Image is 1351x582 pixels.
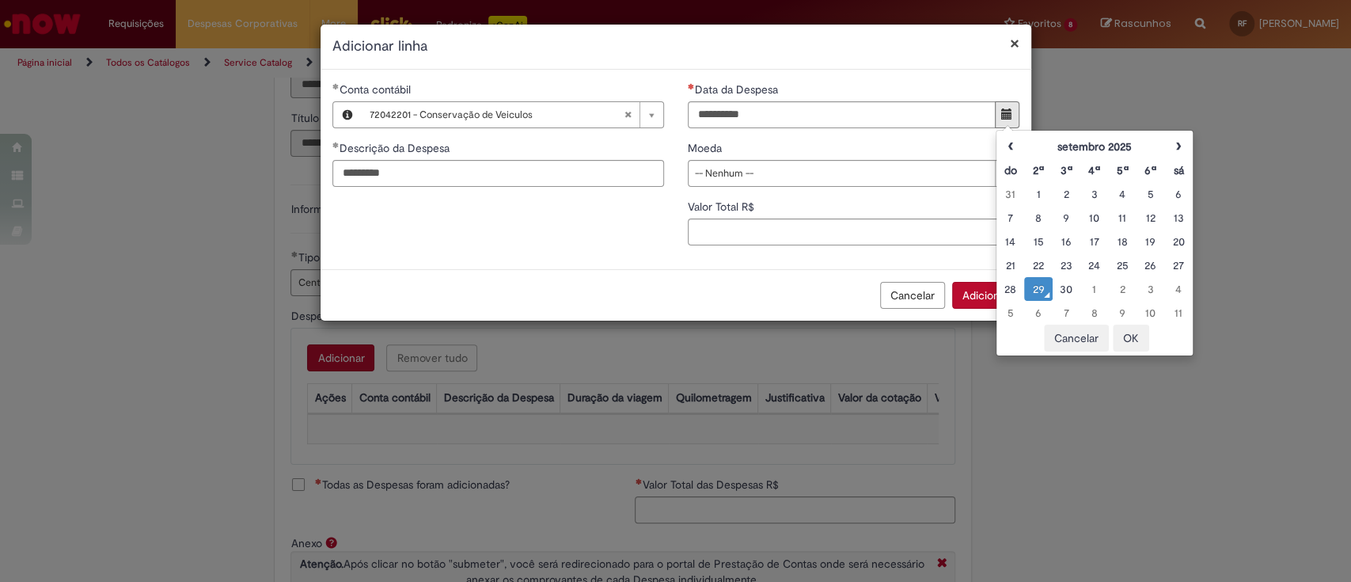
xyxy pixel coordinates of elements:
span: Descrição da Despesa [340,141,453,155]
div: 06 September 2025 Saturday [1168,186,1188,202]
div: 28 September 2025 Sunday [1000,281,1020,297]
th: Quinta-feira [1108,158,1136,182]
div: 26 September 2025 Friday [1140,257,1160,273]
span: Valor Total R$ [688,200,757,214]
span: Obrigatório Preenchido [332,142,340,148]
div: 01 October 2025 Wednesday [1084,281,1104,297]
div: 21 September 2025 Sunday [1000,257,1020,273]
div: 01 September 2025 Monday [1028,186,1048,202]
div: 05 September 2025 Friday [1140,186,1160,202]
th: Terça-feira [1053,158,1080,182]
div: 08 September 2025 Monday [1028,210,1048,226]
div: 07 October 2025 Tuesday [1057,305,1076,321]
input: Valor Total R$ [688,219,1019,245]
div: 12 September 2025 Friday [1140,210,1160,226]
div: 08 October 2025 Wednesday [1084,305,1104,321]
div: 14 September 2025 Sunday [1000,234,1020,249]
div: 02 October 2025 Thursday [1112,281,1132,297]
div: 17 September 2025 Wednesday [1084,234,1104,249]
span: Necessários [688,83,695,89]
abbr: Limpar campo Conta contábil [616,102,639,127]
div: 23 September 2025 Tuesday [1057,257,1076,273]
input: Descrição da Despesa [332,160,664,187]
div: O seletor de data foi aberto.29 September 2025 Monday [1028,281,1048,297]
div: 06 October 2025 Monday [1028,305,1048,321]
div: 18 September 2025 Thursday [1112,234,1132,249]
div: 27 September 2025 Saturday [1168,257,1188,273]
div: 20 September 2025 Saturday [1168,234,1188,249]
div: 09 October 2025 Thursday [1112,305,1132,321]
button: Mostrar calendário para Data da Despesa [995,101,1019,128]
span: Data da Despesa [695,82,781,97]
a: 72042201 - Conservação de VeiculosLimpar campo Conta contábil [362,102,663,127]
th: Sábado [1164,158,1192,182]
div: 15 September 2025 Monday [1028,234,1048,249]
button: Adicionar [952,282,1019,309]
span: -- Nenhum -- [695,161,987,186]
div: 03 September 2025 Wednesday [1084,186,1104,202]
th: Próximo mês [1164,135,1192,158]
div: 10 October 2025 Friday [1140,305,1160,321]
span: Obrigatório Preenchido [332,83,340,89]
div: 04 September 2025 Thursday [1112,186,1132,202]
th: setembro 2025. Alternar mês [1024,135,1164,158]
button: Fechar modal [1010,35,1019,51]
div: 31 August 2025 Sunday [1000,186,1020,202]
div: 30 September 2025 Tuesday [1057,281,1076,297]
button: Cancelar [1044,325,1109,352]
div: 22 September 2025 Monday [1028,257,1048,273]
th: Mês anterior [996,135,1024,158]
button: Conta contábil, Visualizar este registro 72042201 - Conservação de Veiculos [333,102,362,127]
div: 11 September 2025 Thursday [1112,210,1132,226]
div: 10 September 2025 Wednesday [1084,210,1104,226]
div: 05 October 2025 Sunday [1000,305,1020,321]
div: 02 September 2025 Tuesday [1057,186,1076,202]
div: 16 September 2025 Tuesday [1057,234,1076,249]
span: 72042201 - Conservação de Veiculos [370,102,624,127]
div: Escolher data [996,130,1194,356]
div: 19 September 2025 Friday [1140,234,1160,249]
th: Sexta-feira [1137,158,1164,182]
h2: Adicionar linha [332,36,1019,57]
th: Segunda-feira [1024,158,1052,182]
div: 13 September 2025 Saturday [1168,210,1188,226]
div: 09 September 2025 Tuesday [1057,210,1076,226]
div: 04 October 2025 Saturday [1168,281,1188,297]
th: Quarta-feira [1080,158,1108,182]
th: Domingo [996,158,1024,182]
div: 25 September 2025 Thursday [1112,257,1132,273]
input: Data da Despesa [688,101,996,128]
div: 24 September 2025 Wednesday [1084,257,1104,273]
div: 07 September 2025 Sunday [1000,210,1020,226]
span: Necessários - Conta contábil [340,82,414,97]
button: OK [1113,325,1149,352]
span: Moeda [688,141,725,155]
div: 03 October 2025 Friday [1140,281,1160,297]
button: Cancelar [880,282,945,309]
div: 11 October 2025 Saturday [1168,305,1188,321]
